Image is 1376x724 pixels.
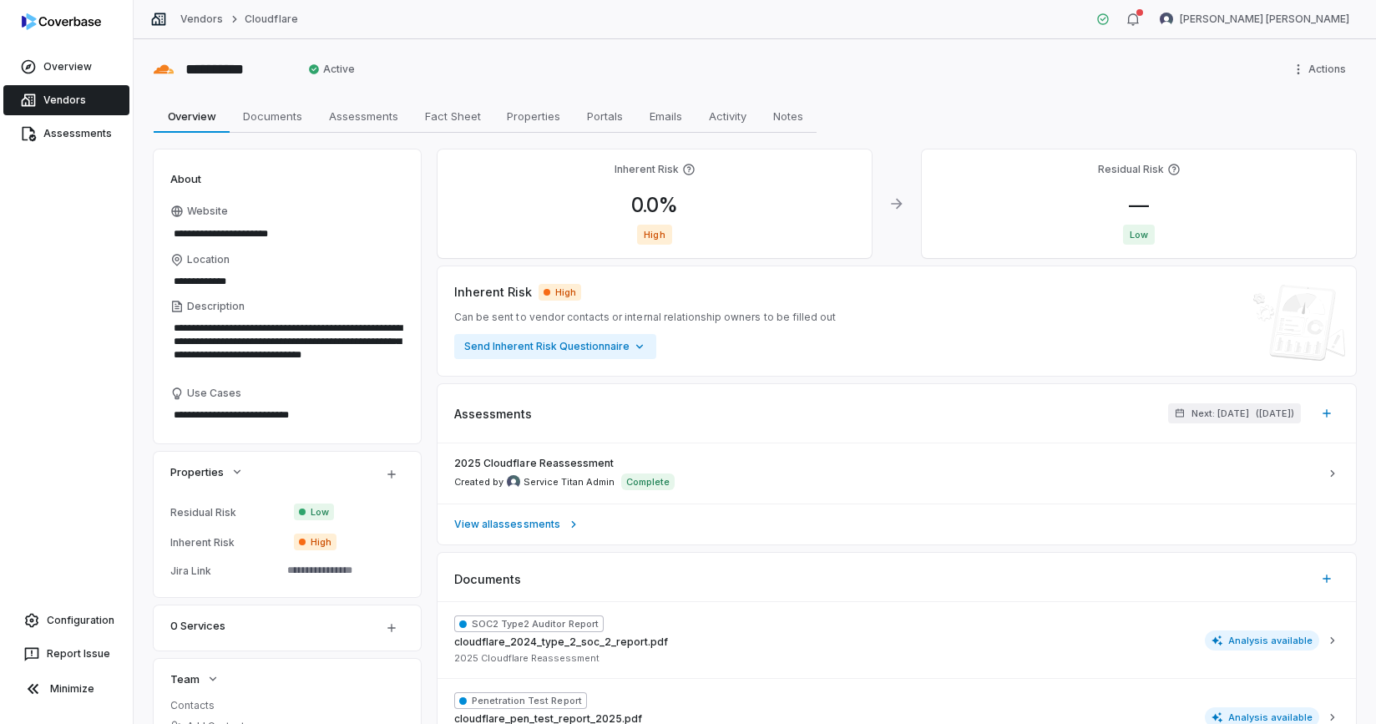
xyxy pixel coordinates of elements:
button: Minimize [7,672,126,706]
span: 0.0 % [618,193,691,217]
span: ( [DATE] ) [1256,408,1294,420]
a: Configuration [7,605,126,635]
a: Vendors [180,13,223,26]
button: Team [165,664,225,694]
a: 2025 Cloudflare ReassessmentCreated by Service Titan Admin avatarService Titan AdminComplete [438,443,1356,504]
span: Overview [161,105,223,127]
span: Documents [236,105,309,127]
span: Fact Sheet [418,105,488,127]
span: Notes [766,105,810,127]
span: Description [187,300,245,313]
span: Assessments [454,405,532,423]
span: Use Cases [187,387,241,400]
span: About [170,171,201,186]
span: Next: [DATE] [1191,408,1249,420]
span: cloudflare_2024_type_2_soc_2_report.pdf [454,635,668,649]
span: Low [1123,225,1155,245]
button: Properties [165,457,249,487]
span: Created by [454,475,615,489]
span: Assessments [322,105,405,127]
span: Configuration [47,614,114,627]
div: Residual Risk [170,506,281,519]
span: Team [170,671,200,686]
span: Documents [454,570,521,588]
button: Next: [DATE]([DATE]) [1168,403,1301,423]
span: Location [187,253,230,266]
span: Report Issue [47,647,110,661]
a: Assessments [3,119,129,149]
span: Can be sent to vendor contacts or internal relationship owners to be filled out [454,311,836,324]
span: Low [294,504,334,520]
span: Properties [500,105,567,127]
span: Vendors [43,94,86,107]
h4: Residual Risk [1098,163,1164,176]
span: Properties [170,464,224,479]
span: Service Titan Admin [524,476,615,489]
span: [PERSON_NAME] [PERSON_NAME] [1180,13,1349,26]
img: logo-D7KZi-bG.svg [22,13,101,30]
span: Inherent Risk [454,283,532,301]
a: Cloudflare [245,13,297,26]
span: Emails [643,105,689,127]
span: Assessments [43,127,112,140]
input: Website [170,222,376,246]
span: Overview [43,60,92,73]
div: Jira Link [170,565,281,577]
span: Portals [580,105,630,127]
span: 2025 Cloudflare Reassessment [454,652,599,665]
span: SOC2 Type2 Auditor Report [454,615,604,632]
span: High [637,225,671,245]
div: Inherent Risk [170,536,287,549]
span: Activity [702,105,753,127]
span: Active [308,63,355,76]
span: Analysis available [1205,630,1320,651]
button: Bastian Bartels avatar[PERSON_NAME] [PERSON_NAME] [1150,7,1359,32]
button: More actions [1287,57,1356,82]
a: Vendors [3,85,129,115]
input: Location [170,270,404,293]
img: Service Titan Admin avatar [507,475,520,489]
span: 2025 Cloudflare Reassessment [454,457,614,470]
span: High [294,534,336,550]
textarea: Use Cases [170,403,404,427]
a: View allassessments [438,504,1356,544]
h4: Inherent Risk [615,163,679,176]
button: Send Inherent Risk Questionnaire [454,334,656,359]
span: Website [187,205,228,218]
button: SOC2 Type2 Auditor Reportcloudflare_2024_type_2_soc_2_report.pdf2025 Cloudflare ReassessmentAnaly... [438,602,1356,678]
span: View all assessments [454,518,560,531]
button: Report Issue [7,639,126,669]
span: Minimize [50,682,94,696]
dt: Contacts [170,699,404,712]
span: — [1115,193,1162,217]
img: Bastian Bartels avatar [1160,13,1173,26]
span: Penetration Test Report [454,692,587,709]
span: High [539,284,581,301]
p: Complete [626,475,670,489]
a: Overview [3,52,129,82]
textarea: Description [170,316,404,380]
